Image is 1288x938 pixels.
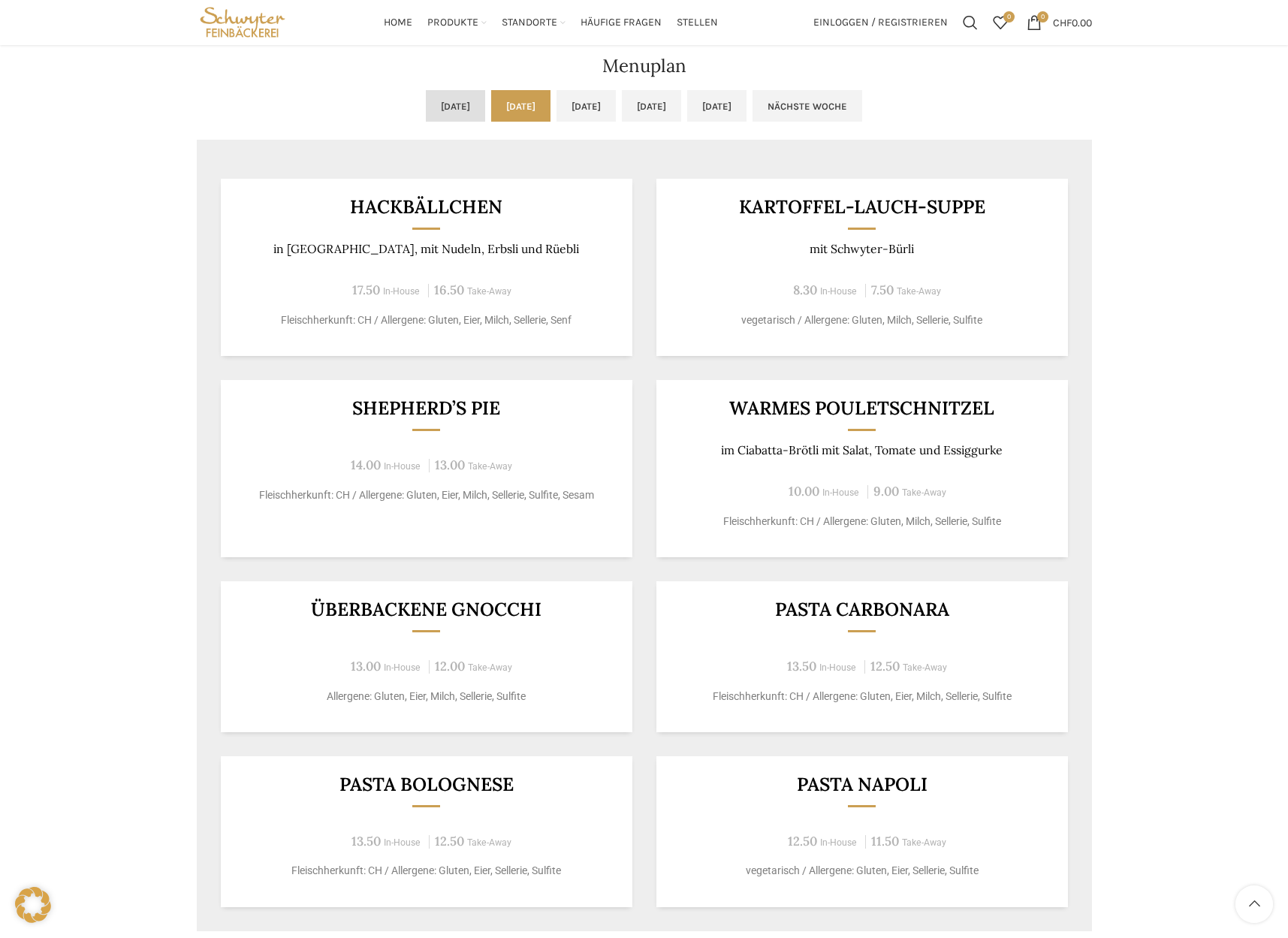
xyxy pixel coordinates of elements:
[955,8,985,38] a: Suchen
[427,16,478,30] span: Produkte
[467,286,511,297] span: Take-Away
[787,658,816,674] span: 13.50
[239,399,614,418] h3: Shepherd’s Pie
[351,833,381,849] span: 13.50
[871,282,894,298] span: 7.50
[819,662,856,673] span: In-House
[296,8,805,38] div: Main navigation
[674,242,1049,256] p: mit Schwyter-Bürli
[434,282,464,298] span: 16.50
[427,8,487,38] a: Produkte
[351,658,381,674] span: 13.00
[674,514,1049,529] p: Fleischherkunft: CH / Allergene: Gluten, Milch, Sellerie, Sulfite
[902,837,946,848] span: Take-Away
[1019,8,1099,38] a: 0 CHF0.00
[239,242,614,256] p: in [GEOGRAPHIC_DATA], mit Nudeln, Erbsli und Rüebli
[384,16,412,30] span: Home
[870,658,900,674] span: 12.50
[677,16,718,30] span: Stellen
[502,16,557,30] span: Standorte
[197,15,289,28] a: Site logo
[788,833,817,849] span: 12.50
[384,8,412,38] a: Home
[789,483,819,499] span: 10.00
[687,90,747,122] a: [DATE]
[793,282,817,298] span: 8.30
[871,833,899,849] span: 11.50
[674,775,1049,794] h3: Pasta Napoli
[239,312,614,328] p: Fleischherkunft: CH / Allergene: Gluten, Eier, Milch, Sellerie, Senf
[557,90,616,122] a: [DATE]
[674,399,1049,418] h3: Warmes Pouletschnitzel
[985,8,1015,38] a: 0
[1037,11,1048,23] span: 0
[239,689,614,704] p: Allergene: Gluten, Eier, Milch, Sellerie, Sulfite
[820,837,857,848] span: In-House
[1003,11,1015,23] span: 0
[674,600,1049,619] h3: Pasta Carbonara
[239,487,614,503] p: Fleischherkunft: CH / Allergene: Gluten, Eier, Milch, Sellerie, Sulfite, Sesam
[674,312,1049,328] p: vegetarisch / Allergene: Gluten, Milch, Sellerie, Sulfite
[1235,885,1273,923] a: Scroll to top button
[197,57,1092,75] h2: Menuplan
[435,658,465,674] span: 12.00
[873,483,899,499] span: 9.00
[674,443,1049,457] p: im Ciabatta-Brötli mit Salat, Tomate und Essiggurke
[383,286,420,297] span: In-House
[384,837,421,848] span: In-House
[674,689,1049,704] p: Fleischherkunft: CH / Allergene: Gluten, Eier, Milch, Sellerie, Sulfite
[985,8,1015,38] div: Meine Wunschliste
[239,600,614,619] h3: Überbackene Gnocchi
[581,16,662,30] span: Häufige Fragen
[239,198,614,216] h3: Hackbällchen
[902,487,946,498] span: Take-Away
[468,461,512,472] span: Take-Away
[1053,16,1072,29] span: CHF
[903,662,947,673] span: Take-Away
[677,8,718,38] a: Stellen
[435,457,465,473] span: 13.00
[820,286,857,297] span: In-House
[502,8,566,38] a: Standorte
[491,90,550,122] a: [DATE]
[352,282,380,298] span: 17.50
[753,90,862,122] a: Nächste Woche
[806,8,955,38] a: Einloggen / Registrieren
[897,286,941,297] span: Take-Away
[822,487,859,498] span: In-House
[384,461,421,472] span: In-House
[468,662,512,673] span: Take-Away
[351,457,381,473] span: 14.00
[239,863,614,879] p: Fleischherkunft: CH / Allergene: Gluten, Eier, Sellerie, Sulfite
[1053,16,1092,29] bdi: 0.00
[622,90,681,122] a: [DATE]
[467,837,511,848] span: Take-Away
[384,662,421,673] span: In-House
[813,17,948,28] span: Einloggen / Registrieren
[435,833,464,849] span: 12.50
[674,198,1049,216] h3: Kartoffel-Lauch-Suppe
[239,775,614,794] h3: Pasta Bolognese
[426,90,485,122] a: [DATE]
[674,863,1049,879] p: vegetarisch / Allergene: Gluten, Eier, Sellerie, Sulfite
[581,8,662,38] a: Häufige Fragen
